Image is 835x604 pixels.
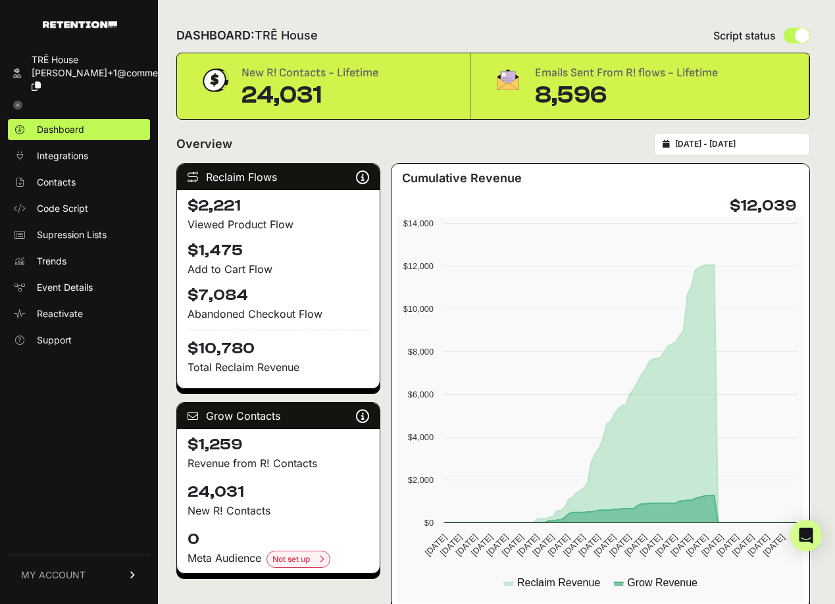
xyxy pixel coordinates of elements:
[255,28,318,42] span: TRĒ House
[188,240,369,261] h4: $1,475
[21,568,86,582] span: MY ACCOUNT
[592,532,618,558] text: [DATE]
[669,532,695,558] text: [DATE]
[198,64,231,97] img: dollar-coin-05c43ed7efb7bc0c12610022525b4bbbb207c7efeef5aecc26f025e68dcafac9.png
[730,532,756,558] text: [DATE]
[713,28,776,43] span: Script status
[188,482,369,503] h4: 24,031
[535,64,718,82] div: Emails Sent From R! flows - Lifetime
[176,135,232,153] h2: Overview
[8,145,150,166] a: Integrations
[8,119,150,140] a: Dashboard
[8,555,150,595] a: MY ACCOUNT
[37,123,84,136] span: Dashboard
[623,532,649,558] text: [DATE]
[8,330,150,351] a: Support
[188,216,369,232] div: Viewed Product Flow
[492,64,524,95] img: fa-envelope-19ae18322b30453b285274b1b8af3d052b27d846a4fbe8435d1a52b978f639a2.png
[8,303,150,324] a: Reactivate
[32,67,174,78] span: [PERSON_NAME]+1@commerc...
[37,334,72,347] span: Support
[402,169,522,188] h3: Cumulative Revenue
[177,164,380,190] div: Reclaim Flows
[653,532,679,558] text: [DATE]
[408,390,434,399] text: $6,000
[37,228,107,241] span: Supression Lists
[484,532,510,558] text: [DATE]
[715,532,741,558] text: [DATE]
[32,53,174,66] div: TRĒ House
[730,195,796,216] h4: $12,039
[37,202,88,215] span: Code Script
[188,306,369,322] div: Abandoned Checkout Flow
[438,532,464,558] text: [DATE]
[403,304,434,314] text: $10,000
[188,261,369,277] div: Add to Cart Flow
[535,82,718,109] div: 8,596
[408,347,434,357] text: $8,000
[424,518,434,528] text: $0
[546,532,572,558] text: [DATE]
[188,529,369,550] h4: 0
[408,475,434,485] text: $2,000
[790,520,822,551] div: Open Intercom Messenger
[684,532,710,558] text: [DATE]
[517,577,600,588] text: Reclaim Revenue
[188,330,369,359] h4: $10,780
[241,82,378,109] div: 24,031
[188,455,369,471] p: Revenue from R! Contacts
[607,532,633,558] text: [DATE]
[8,198,150,219] a: Code Script
[500,532,526,558] text: [DATE]
[37,281,93,294] span: Event Details
[403,218,434,228] text: $14,000
[628,577,698,588] text: Grow Revenue
[37,176,76,189] span: Contacts
[8,251,150,272] a: Trends
[188,434,369,455] h4: $1,259
[577,532,603,558] text: [DATE]
[761,532,787,558] text: [DATE]
[176,26,318,45] h2: DASHBOARD:
[188,359,369,375] p: Total Reclaim Revenue
[188,503,369,518] p: New R! Contacts
[408,432,434,442] text: $4,000
[746,532,771,558] text: [DATE]
[8,224,150,245] a: Supression Lists
[43,21,117,28] img: Retention.com
[454,532,480,558] text: [DATE]
[8,277,150,298] a: Event Details
[531,532,557,558] text: [DATE]
[699,532,725,558] text: [DATE]
[423,532,449,558] text: [DATE]
[515,532,541,558] text: [DATE]
[37,149,88,163] span: Integrations
[37,307,83,320] span: Reactivate
[188,550,369,568] div: Meta Audience
[469,532,495,558] text: [DATE]
[403,261,434,271] text: $12,000
[188,285,369,306] h4: $7,084
[561,532,587,558] text: [DATE]
[37,255,66,268] span: Trends
[177,403,380,429] div: Grow Contacts
[241,64,378,82] div: New R! Contacts - Lifetime
[8,49,150,97] a: TRĒ House [PERSON_NAME]+1@commerc...
[638,532,664,558] text: [DATE]
[188,195,369,216] h4: $2,221
[8,172,150,193] a: Contacts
